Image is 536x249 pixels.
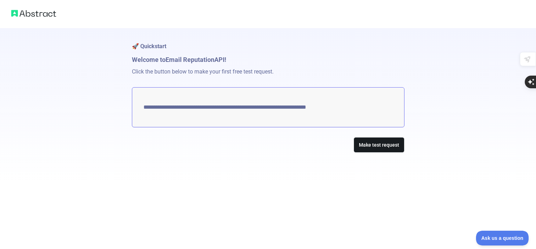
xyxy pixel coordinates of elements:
[11,8,56,18] img: Abstract logo
[132,28,404,55] h1: 🚀 Quickstart
[476,231,529,245] iframe: Toggle Customer Support
[354,137,404,153] button: Make test request
[132,55,404,65] h1: Welcome to Email Reputation API!
[132,65,404,87] p: Click the button below to make your first free test request.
